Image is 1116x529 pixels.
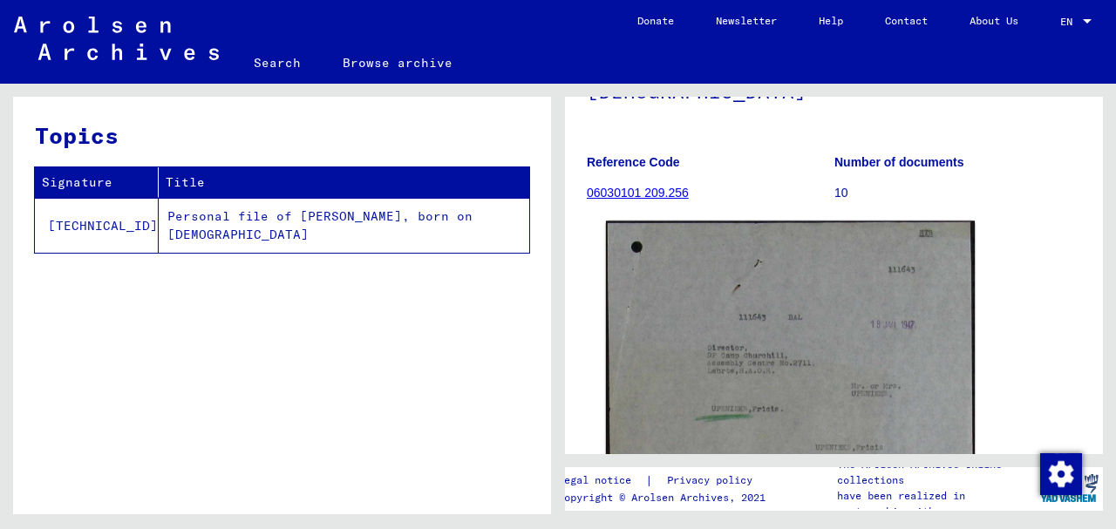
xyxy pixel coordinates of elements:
a: Browse archive [322,42,473,84]
a: Privacy policy [653,471,773,490]
th: Title [159,167,529,198]
p: Copyright © Arolsen Archives, 2021 [558,490,773,505]
a: Search [233,42,322,84]
th: Signature [35,167,159,198]
img: Arolsen_neg.svg [14,17,219,60]
td: Personal file of [PERSON_NAME], born on [DEMOGRAPHIC_DATA] [159,198,529,253]
div: | [558,471,773,490]
p: The Arolsen Archives online collections [837,457,1036,488]
b: Number of documents [834,155,964,169]
td: [TECHNICAL_ID] [35,198,159,253]
a: 06030101 209.256 [587,186,689,200]
h3: Topics [35,119,528,153]
img: Change consent [1040,453,1082,495]
img: yv_logo.png [1037,466,1102,510]
b: Reference Code [587,155,680,169]
a: Legal notice [558,471,645,490]
span: EN [1060,16,1079,28]
p: have been realized in partnership with [837,488,1036,519]
p: 10 [834,184,1081,202]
